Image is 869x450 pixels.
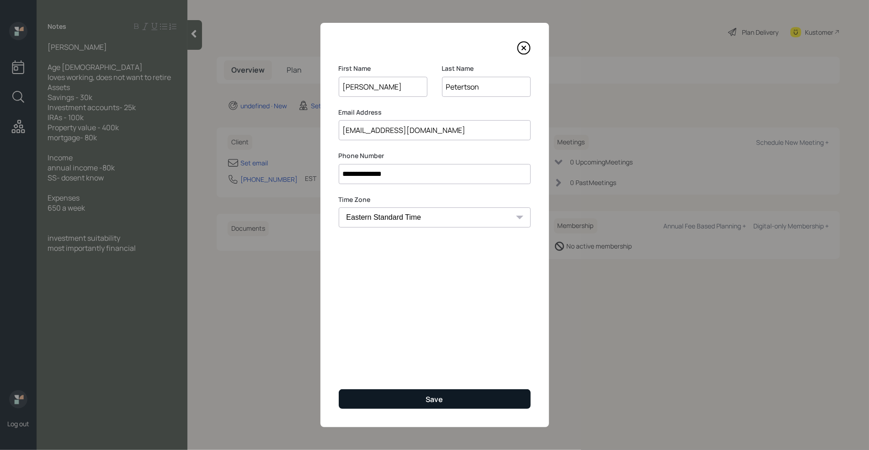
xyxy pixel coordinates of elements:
button: Save [339,389,531,409]
label: Phone Number [339,151,531,160]
label: Time Zone [339,195,531,204]
label: Last Name [442,64,531,73]
label: First Name [339,64,427,73]
div: Save [426,394,443,404]
label: Email Address [339,108,531,117]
